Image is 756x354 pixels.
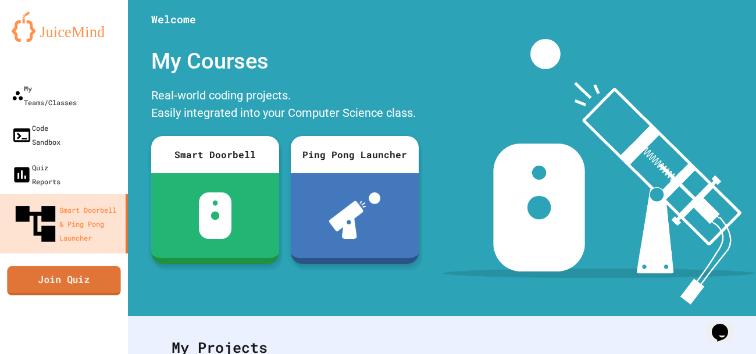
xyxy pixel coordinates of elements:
[329,192,381,239] img: ppl-with-ball.png
[12,121,60,149] div: Code Sandbox
[291,136,419,173] div: Ping Pong Launcher
[7,266,120,295] a: Join Quiz
[151,136,279,173] div: Smart Doorbell
[707,307,744,342] iframe: chat widget
[12,160,60,188] div: Quiz Reports
[12,200,121,248] div: Smart Doorbell & Ping Pong Launcher
[145,84,425,127] div: Real-world coding projects. Easily integrated into your Computer Science class.
[443,39,755,305] img: banner-image-my-projects.png
[145,39,425,84] div: My Courses
[199,192,232,239] img: sdb-white.svg
[12,81,77,109] div: My Teams/Classes
[12,12,116,42] img: logo-orange.svg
